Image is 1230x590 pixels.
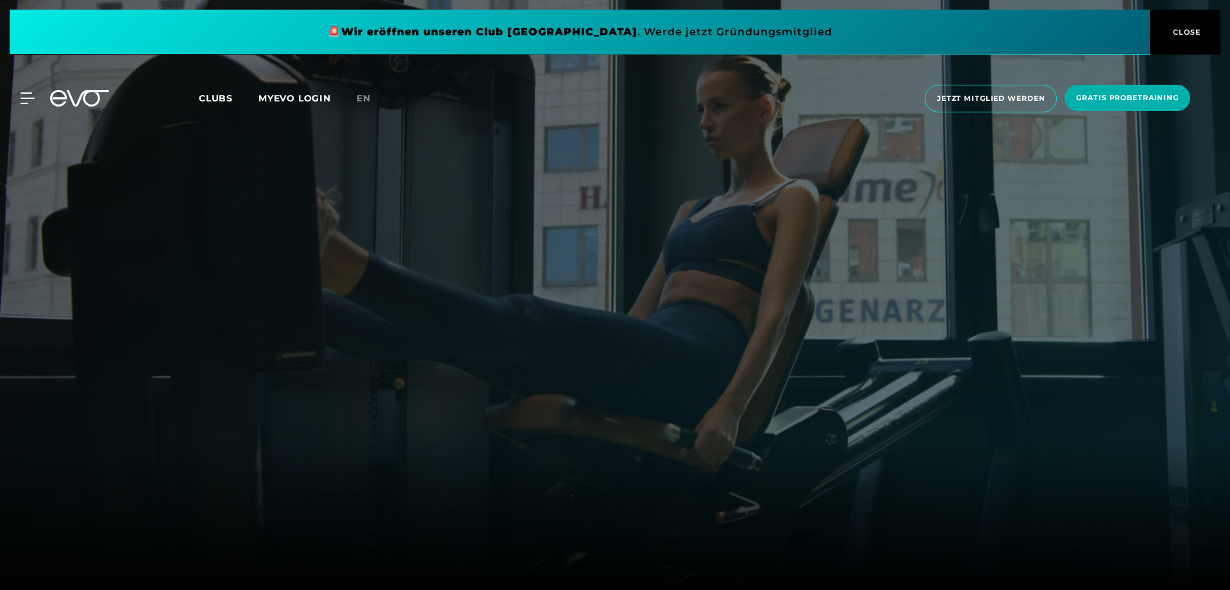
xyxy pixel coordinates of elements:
span: CLOSE [1170,26,1201,38]
button: CLOSE [1150,10,1220,55]
a: MYEVO LOGIN [258,92,331,104]
a: en [357,91,386,106]
a: Jetzt Mitglied werden [921,85,1061,112]
span: en [357,92,371,104]
span: Jetzt Mitglied werden [937,93,1045,104]
a: Gratis Probetraining [1061,85,1194,112]
span: Clubs [199,92,233,104]
span: Gratis Probetraining [1076,92,1179,103]
a: Clubs [199,92,258,104]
